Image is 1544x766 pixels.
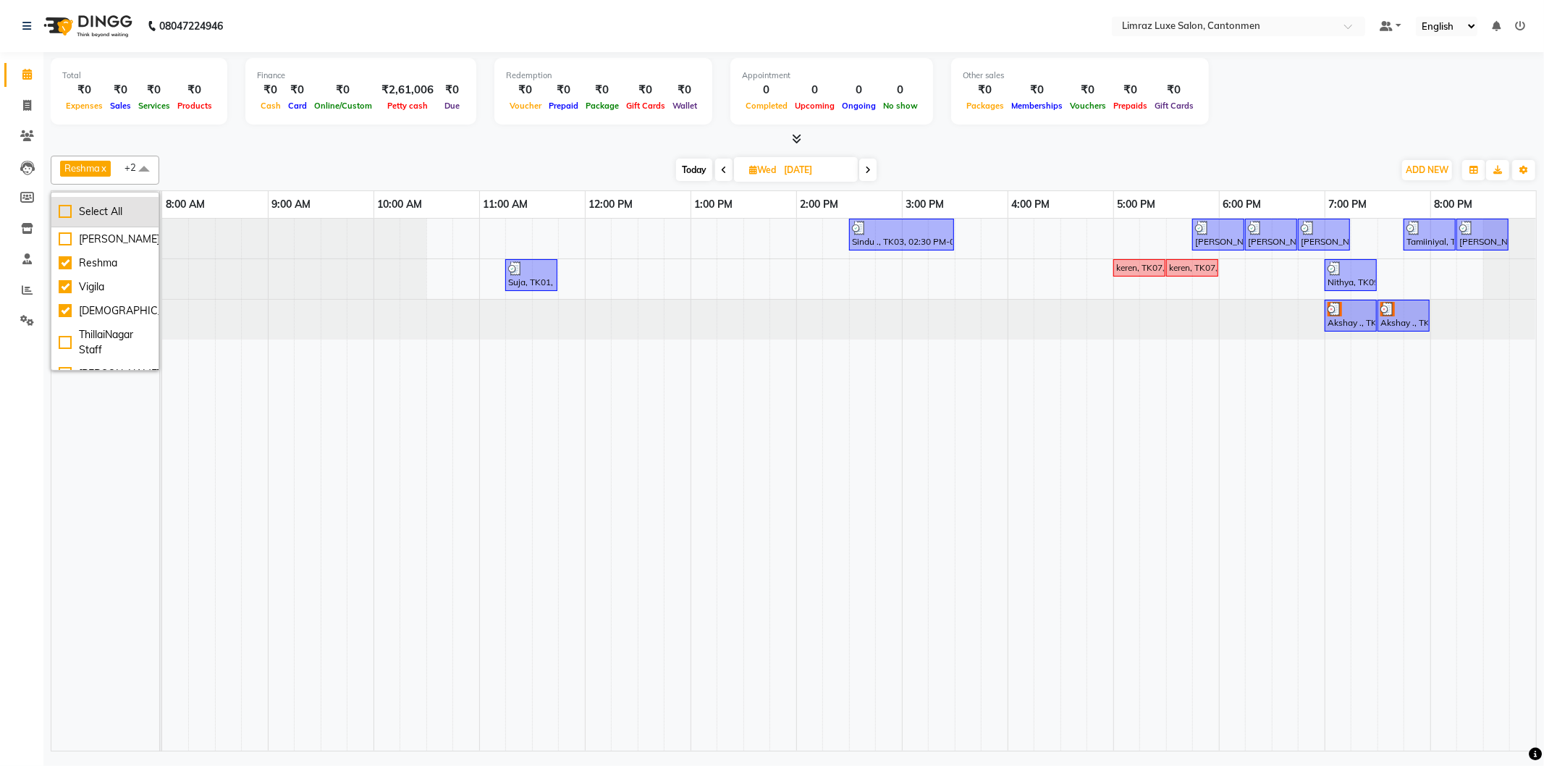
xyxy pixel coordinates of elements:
div: 0 [838,82,879,98]
div: ₹0 [582,82,623,98]
span: Wed [746,164,780,175]
div: Akshay ., TK10, 07:00 PM-07:30 PM, Styling - Top (Men) [1326,302,1375,329]
div: ThillaiNagar Staff [59,327,151,358]
div: Redemption [506,70,701,82]
span: +2 [125,161,147,173]
span: Sales [106,101,135,111]
div: 0 [879,82,921,98]
div: 0 [791,82,838,98]
div: ₹0 [135,82,174,98]
div: ₹0 [1008,82,1066,98]
div: ₹0 [1151,82,1197,98]
div: ₹0 [506,82,545,98]
a: 8:00 AM [162,194,208,215]
span: Wallet [669,101,701,111]
div: [PERSON_NAME], TK08, 05:45 PM-06:15 PM, Manicure - Signature [1194,221,1243,248]
span: ADD NEW [1406,164,1448,175]
div: [DEMOGRAPHIC_DATA] [59,303,151,319]
div: [PERSON_NAME], TK08, 06:45 PM-07:15 PM, Threading - Upper-Lip [1299,221,1349,248]
a: 11:00 AM [480,194,532,215]
a: 5:00 PM [1114,194,1160,215]
div: ₹0 [311,82,376,98]
div: ₹0 [257,82,284,98]
div: Finance [257,70,465,82]
span: Packages [963,101,1008,111]
button: ADD NEW [1402,160,1452,180]
a: 10:00 AM [374,194,426,215]
input: 2025-09-03 [780,159,852,181]
a: 8:00 PM [1431,194,1477,215]
a: x [100,162,106,174]
span: Completed [742,101,791,111]
span: Petty cash [384,101,431,111]
img: logo [37,6,136,46]
a: 4:00 PM [1008,194,1054,215]
a: 9:00 AM [269,194,315,215]
div: [PERSON_NAME] [59,366,151,382]
div: Sindu ., TK03, 02:30 PM-03:30 PM, Gel Polish - Gel Polish [851,221,953,248]
span: Gift Cards [1151,101,1197,111]
span: Prepaid [545,101,582,111]
div: ₹0 [1110,82,1151,98]
div: ₹0 [963,82,1008,98]
div: ₹0 [439,82,465,98]
span: Vouchers [1066,101,1110,111]
span: Gift Cards [623,101,669,111]
span: Services [135,101,174,111]
span: Memberships [1008,101,1066,111]
div: ₹0 [545,82,582,98]
span: Voucher [506,101,545,111]
div: keren, TK07, 05:00 PM-05:30 PM, Threading - Eyebrows [1115,261,1164,274]
div: Nithya, TK09, 07:00 PM-07:30 PM, Threading - Eyebrows [1326,261,1375,289]
span: Due [441,101,463,111]
div: Total [62,70,216,82]
div: [PERSON_NAME], TK08, 06:15 PM-06:45 PM, Threading - Upper-Lip [1246,221,1296,248]
a: 7:00 PM [1325,194,1371,215]
div: Reshma [59,256,151,271]
div: ₹0 [62,82,106,98]
div: Akshay ., TK10, 07:30 PM-08:00 PM, Styling - [PERSON_NAME] Trim [1379,302,1428,329]
div: ₹0 [284,82,311,98]
div: Tamiiniyal, TK13, 07:45 PM-08:15 PM, Threading - Eyebrows [1405,221,1454,248]
div: Appointment [742,70,921,82]
div: Other sales [963,70,1197,82]
span: Package [582,101,623,111]
div: ₹0 [669,82,701,98]
a: 1:00 PM [691,194,737,215]
span: Online/Custom [311,101,376,111]
span: Expenses [62,101,106,111]
span: Today [676,159,712,181]
a: 3:00 PM [903,194,948,215]
span: Products [174,101,216,111]
div: ₹2,61,006 [376,82,439,98]
div: keren, TK07, 05:30 PM-06:00 PM, Threading - Eyebrows [1168,261,1217,274]
span: Ongoing [838,101,879,111]
a: 2:00 PM [797,194,843,215]
span: Card [284,101,311,111]
span: Prepaids [1110,101,1151,111]
div: [PERSON_NAME] [59,232,151,247]
div: Suja, TK01, 11:15 AM-11:45 AM, Threading - Eyebrows [507,261,556,289]
b: 08047224946 [159,6,223,46]
a: 6:00 PM [1220,194,1265,215]
span: Cash [257,101,284,111]
div: 0 [742,82,791,98]
div: ₹0 [174,82,216,98]
div: Select All [59,204,151,219]
div: ₹0 [1066,82,1110,98]
div: ₹0 [106,82,135,98]
div: [PERSON_NAME], TK12, 08:15 PM-08:45 PM, Threading - Eyebrows [1458,221,1507,248]
span: No show [879,101,921,111]
div: ₹0 [623,82,669,98]
div: Vigila [59,279,151,295]
span: Upcoming [791,101,838,111]
span: Reshma [64,162,100,174]
a: 12:00 PM [586,194,637,215]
